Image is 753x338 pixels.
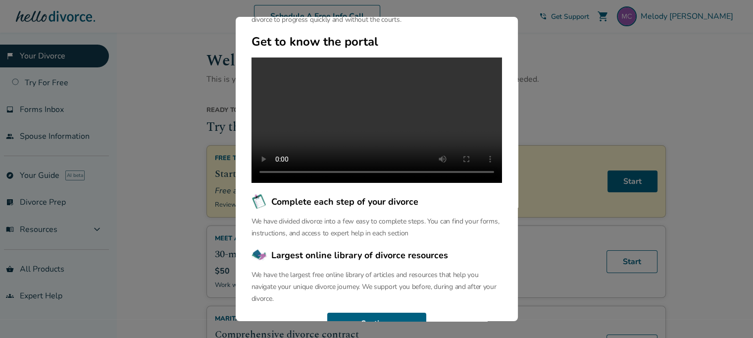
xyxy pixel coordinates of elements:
p: We have divided divorce into a few easy to complete steps. You can find your forms, instructions,... [251,216,502,239]
span: Largest online library of divorce resources [271,249,448,262]
p: We have the largest free online library of articles and resources that help you navigate your uni... [251,269,502,305]
img: Complete each step of your divorce [251,194,267,210]
span: Complete each step of your divorce [271,195,418,208]
button: Continue [327,313,426,335]
img: Largest online library of divorce resources [251,247,267,263]
h2: Get to know the portal [251,34,502,50]
iframe: Chat Widget [703,290,753,338]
